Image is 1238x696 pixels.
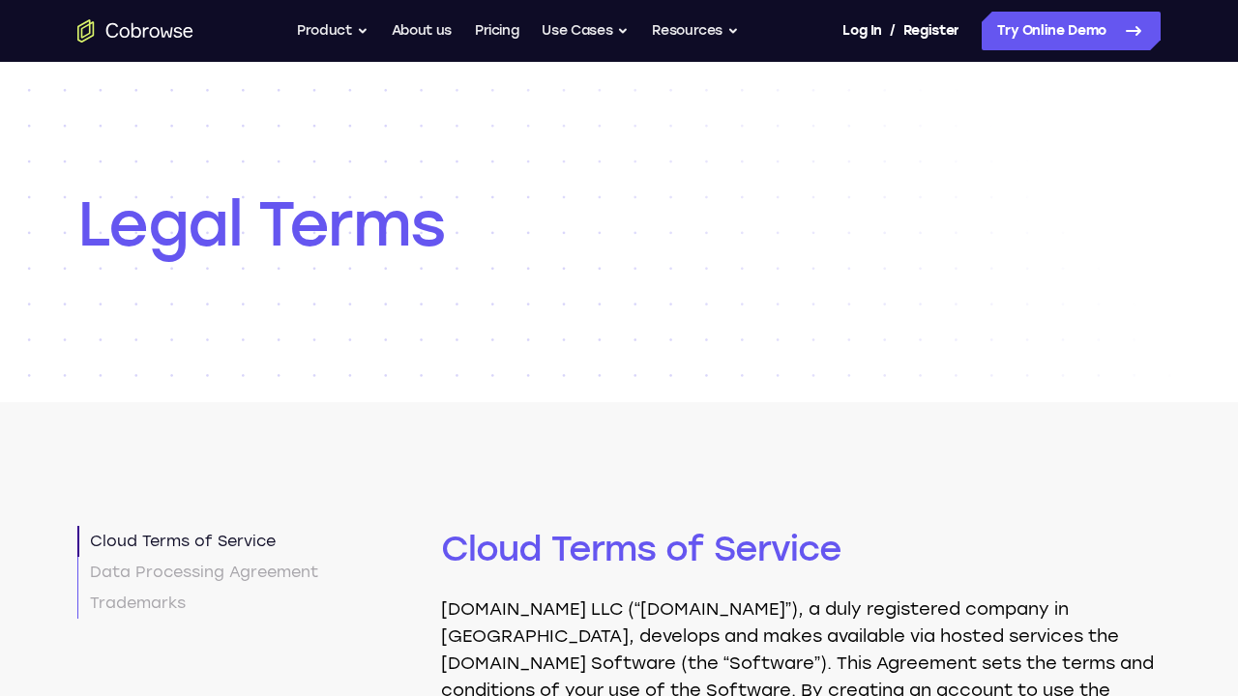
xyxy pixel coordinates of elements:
a: Register [903,12,959,50]
a: Trademarks [77,588,318,619]
button: Product [297,12,368,50]
a: Go to the home page [77,19,193,43]
a: Log In [842,12,881,50]
a: About us [392,12,452,50]
button: Use Cases [542,12,629,50]
h2: Cloud Terms of Service [441,340,1161,572]
h1: Legal Terms [77,186,1161,263]
a: Try Online Demo [982,12,1161,50]
a: Cloud Terms of Service [77,526,318,557]
a: Pricing [475,12,519,50]
span: / [890,19,896,43]
a: Data Processing Agreement [77,557,318,588]
button: Resources [652,12,739,50]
